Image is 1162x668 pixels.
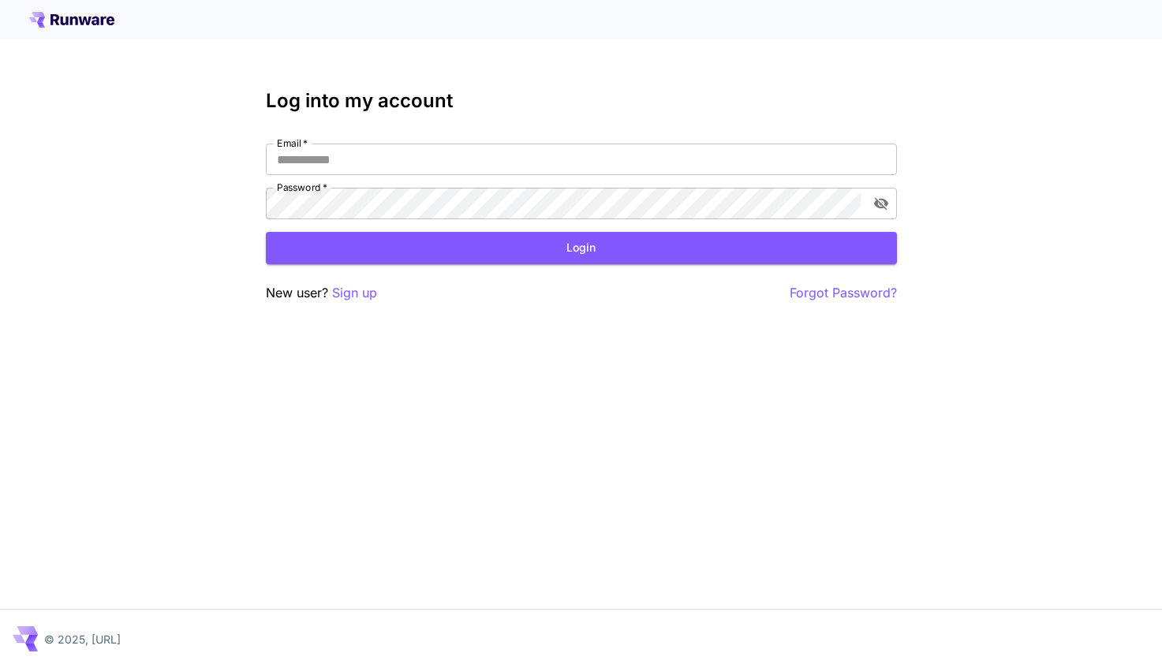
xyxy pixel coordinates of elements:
h3: Log into my account [266,90,897,112]
label: Email [277,136,308,150]
button: Login [266,232,897,264]
p: New user? [266,283,377,303]
button: Forgot Password? [790,283,897,303]
button: toggle password visibility [867,189,895,218]
label: Password [277,181,327,194]
button: Sign up [332,283,377,303]
p: © 2025, [URL] [44,631,121,647]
